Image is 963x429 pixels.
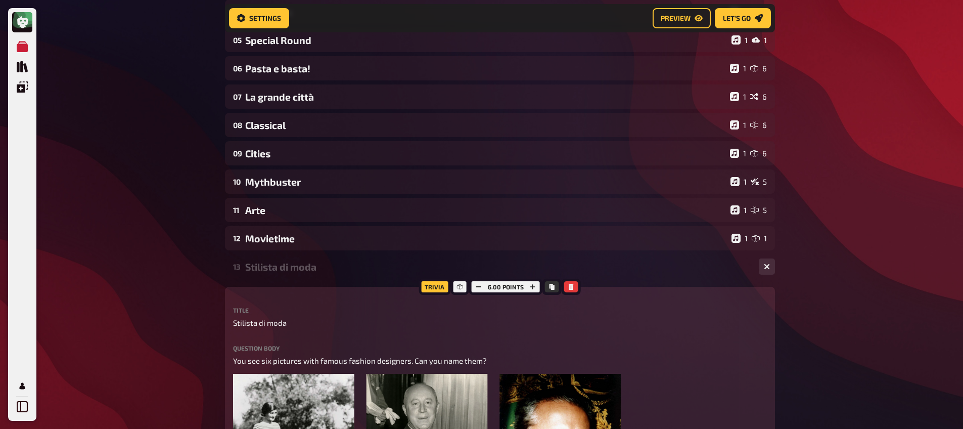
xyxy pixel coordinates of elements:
span: You see six pictures with famous fashion designers. Can you name them? [233,356,487,365]
a: Quiz Library [12,57,32,77]
div: 09 [233,149,241,158]
div: 1 [730,120,746,130]
div: Arte [245,204,726,216]
div: 12 [233,234,241,243]
a: Settings [229,8,289,28]
span: Stilista di moda [233,317,287,329]
button: Copy [545,281,559,292]
div: 08 [233,120,241,130]
div: 1 [731,35,748,45]
div: Special Round [245,34,727,46]
label: Title [233,307,767,313]
div: 07 [233,92,241,101]
div: 1 [752,234,767,243]
span: Preview [661,15,691,22]
div: Stilista di moda [245,261,751,273]
div: 6.00 points [469,279,542,295]
div: 6 [750,149,767,158]
div: 10 [233,177,241,186]
a: Preview [653,8,711,28]
div: 6 [750,92,767,101]
div: 11 [233,205,241,214]
div: 6 [750,120,767,130]
div: Classical [245,119,726,131]
span: Settings [249,15,281,22]
div: 06 [233,64,241,73]
a: Overlays [12,77,32,97]
div: 13 [233,262,241,271]
div: 1 [730,149,746,158]
div: 5 [751,177,767,186]
span: Let's go [723,15,751,22]
a: My Account [12,376,32,396]
div: 1 [730,64,746,73]
a: My Quizzes [12,36,32,57]
div: 1 [730,177,747,186]
label: Question body [233,345,767,351]
div: Mythbuster [245,176,726,188]
div: La grande città [245,91,726,103]
div: Pasta e basta! [245,63,726,74]
div: 1 [730,205,747,214]
div: 1 [730,92,746,101]
div: 6 [750,64,767,73]
div: Movietime [245,233,727,244]
div: Cities [245,148,726,159]
div: Trivia [419,279,450,295]
a: Let's go [715,8,771,28]
div: 5 [751,205,767,214]
div: 1 [752,35,767,45]
div: 05 [233,35,241,45]
div: 1 [731,234,748,243]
